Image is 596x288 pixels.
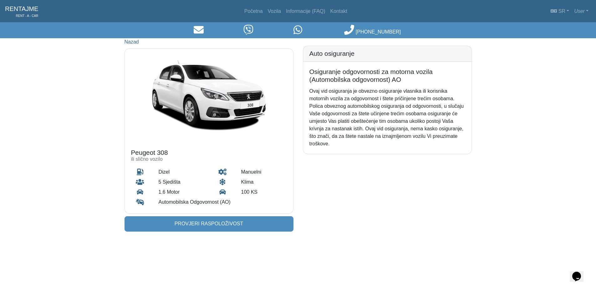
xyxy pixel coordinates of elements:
div: Klima [236,177,291,187]
h6: ili slično vozilo [131,156,287,162]
div: 1.6 Motor [154,187,209,197]
div: Automobilska Odgovornost (AO) [154,197,292,207]
h4: Peugeot 308 [131,149,287,157]
p: Ovaj vid osiguranja je obvezno osiguranje vlasnika ili korisnika motornih vozila za odgovornost i... [309,87,465,148]
h4: Osiguranje odgovornosti za motorna vozila (Automobilska odgovornost) AO [309,68,465,84]
a: Informacije (FAQ) [283,5,328,18]
span: [PHONE_NUMBER] [356,29,401,34]
a: Početna [242,5,265,18]
img: Peugeot 308 [125,49,293,143]
span: sr [558,8,565,14]
a: RENTAJMERENT - A - CAR [5,3,38,20]
a: User [572,5,591,18]
span: RENT - A - CAR [5,13,38,18]
h4: Auto osiguranje [309,50,465,58]
div: 100 KS [236,187,291,197]
div: dizel [154,167,209,177]
a: Nazad [125,39,139,45]
div: 5 Sjedišta [154,177,209,187]
a: Provjeri raspoloživost [125,216,293,231]
iframe: chat widget [570,263,590,282]
a: sr [548,5,572,18]
a: [PHONE_NUMBER] [344,29,400,34]
div: manuelni [236,167,291,177]
a: Kontakt [328,5,350,18]
a: Vozila [265,5,284,18]
em: User [574,8,585,14]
